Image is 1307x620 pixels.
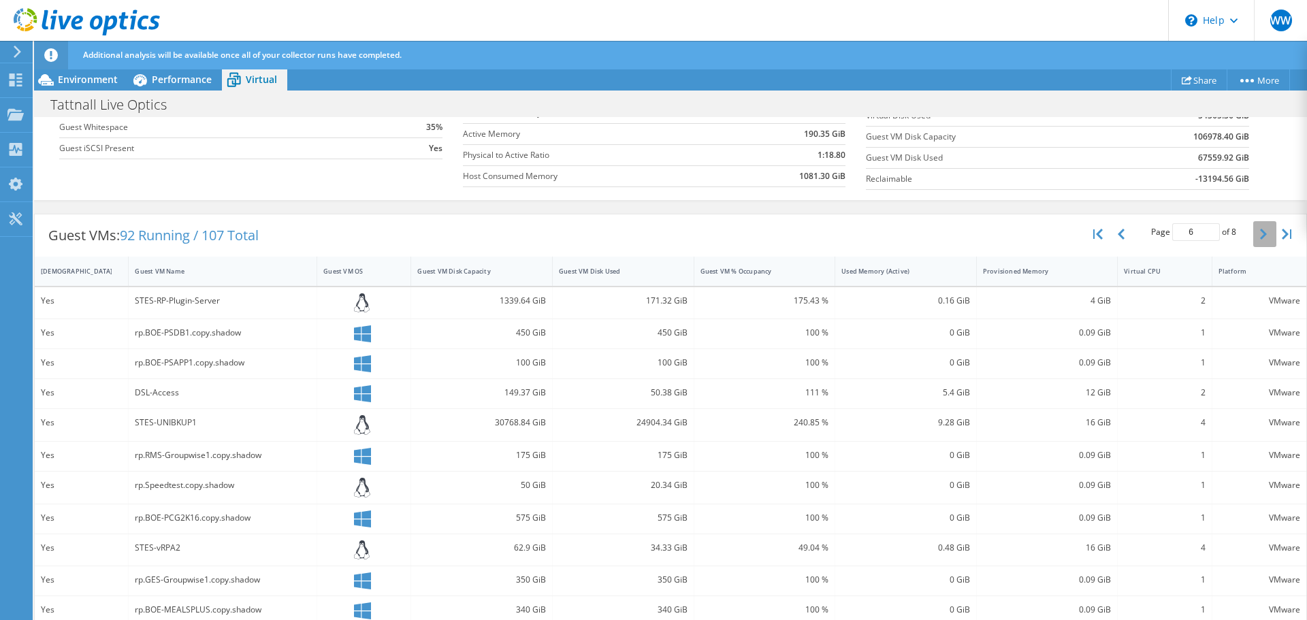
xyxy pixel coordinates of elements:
label: Host Consumed Memory [463,169,726,183]
div: 1 [1124,510,1205,525]
div: Used Memory (Active) [841,267,954,276]
div: rp.BOE-MEALSPLUS.copy.shadow [135,602,310,617]
div: 450 GiB [559,325,688,340]
div: 12 GiB [983,385,1112,400]
div: 2 [1124,293,1205,308]
span: Environment [58,73,118,86]
label: Active Memory [463,127,726,141]
div: 2 [1124,385,1205,400]
div: 240.85 % [700,415,829,430]
div: 16 GiB [983,540,1112,555]
div: STES-RP-Plugin-Server [135,293,310,308]
div: Guest VMs: [35,214,272,257]
div: DSL-Access [135,385,310,400]
div: 450 GiB [417,325,546,340]
div: Yes [41,385,122,400]
div: 62.9 GiB [417,540,546,555]
div: rp.Speedtest.copy.shadow [135,478,310,493]
div: 4 [1124,540,1205,555]
div: Guest VM Disk Used [559,267,671,276]
label: Guest iSCSI Present [59,142,351,155]
div: 1 [1124,572,1205,587]
div: 111 % [700,385,829,400]
div: 575 GiB [417,510,546,525]
div: 1 [1124,355,1205,370]
div: [DEMOGRAPHIC_DATA] [41,267,106,276]
div: 16 GiB [983,415,1112,430]
label: Guest VM Disk Used [866,151,1109,165]
b: 1:18.80 [818,148,845,162]
div: 1 [1124,602,1205,617]
div: 0 GiB [841,355,970,370]
div: Yes [41,510,122,525]
label: Guest VM Disk Capacity [866,130,1109,144]
div: 24904.34 GiB [559,415,688,430]
div: VMware [1219,325,1300,340]
h1: Tattnall Live Optics [44,97,188,112]
div: Yes [41,448,122,463]
b: 1081.30 GiB [799,169,845,183]
div: 175 GiB [417,448,546,463]
div: 100 % [700,510,829,525]
div: STES-UNIBKUP1 [135,415,310,430]
label: Guest Whitespace [59,120,351,134]
div: 100 % [700,602,829,617]
div: VMware [1219,602,1300,617]
svg: \n [1185,14,1197,27]
div: 0.09 GiB [983,448,1112,463]
div: 50 GiB [417,478,546,493]
div: 0 GiB [841,448,970,463]
div: Yes [41,325,122,340]
div: 175.43 % [700,293,829,308]
div: 0.09 GiB [983,602,1112,617]
div: Guest VM OS [323,267,388,276]
b: Yes [429,142,442,155]
div: 100 % [700,355,829,370]
div: 30768.84 GiB [417,415,546,430]
div: Yes [41,293,122,308]
div: 0.48 GiB [841,540,970,555]
span: Virtual [246,73,277,86]
span: Additional analysis will be available once all of your collector runs have completed. [83,49,402,61]
div: 0 GiB [841,572,970,587]
div: 100 GiB [559,355,688,370]
div: 4 [1124,415,1205,430]
div: 0.09 GiB [983,510,1112,525]
div: 1 [1124,448,1205,463]
span: Performance [152,73,212,86]
div: 0 GiB [841,602,970,617]
div: 1 [1124,478,1205,493]
b: 106978.40 GiB [1193,130,1249,144]
div: 0 GiB [841,510,970,525]
div: 0.09 GiB [983,355,1112,370]
span: Page of [1151,223,1236,241]
div: 0 GiB [841,325,970,340]
div: rp.BOE-PCG2K16.copy.shadow [135,510,310,525]
div: rp.GES-Groupwise1.copy.shadow [135,572,310,587]
span: WW [1270,10,1292,31]
div: VMware [1219,448,1300,463]
div: 0.16 GiB [841,293,970,308]
div: VMware [1219,293,1300,308]
input: jump to page [1172,223,1220,241]
div: 100 % [700,478,829,493]
div: 0.09 GiB [983,572,1112,587]
label: Physical to Active Ratio [463,148,726,162]
div: VMware [1219,355,1300,370]
div: 1 [1124,325,1205,340]
span: 8 [1231,226,1236,238]
div: 100 % [700,325,829,340]
div: rp.BOE-PSDB1.copy.shadow [135,325,310,340]
div: Yes [41,478,122,493]
div: rp.RMS-Groupwise1.copy.shadow [135,448,310,463]
div: Guest VM Name [135,267,294,276]
div: 0.09 GiB [983,478,1112,493]
b: 190.35 GiB [804,127,845,141]
div: Guest VM % Occupancy [700,267,813,276]
a: More [1227,69,1290,91]
div: 5.4 GiB [841,385,970,400]
b: 67559.92 GiB [1198,151,1249,165]
b: 35% [426,120,442,134]
div: 100 % [700,448,829,463]
div: 0 GiB [841,478,970,493]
